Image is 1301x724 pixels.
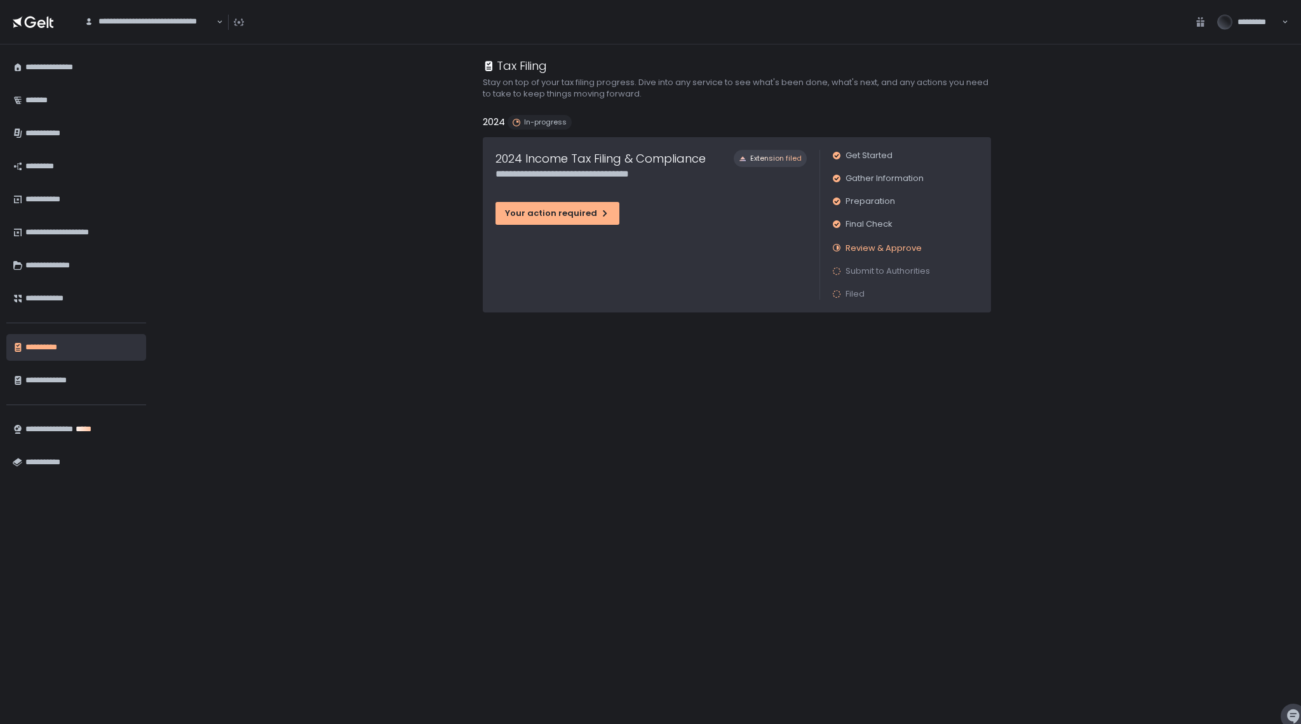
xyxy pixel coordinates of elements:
[76,9,223,36] div: Search for option
[84,27,215,40] input: Search for option
[495,202,619,225] button: Your action required
[505,208,610,219] div: Your action required
[846,150,893,161] span: Get Started
[524,117,567,127] span: In-progress
[750,154,802,163] span: Extension filed
[483,115,505,130] h2: 2024
[846,242,922,254] span: Review & Approve
[483,77,991,100] h2: Stay on top of your tax filing progress. Dive into any service to see what's been done, what's ne...
[495,150,706,167] h1: 2024 Income Tax Filing & Compliance
[846,218,893,230] span: Final Check
[846,173,924,184] span: Gather Information
[846,288,865,300] span: Filed
[846,196,895,207] span: Preparation
[846,265,930,277] span: Submit to Authorities
[483,57,547,74] div: Tax Filing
